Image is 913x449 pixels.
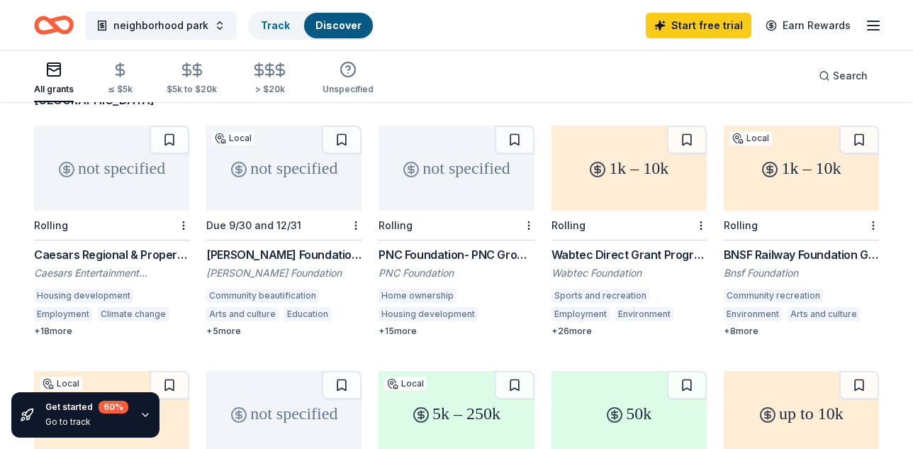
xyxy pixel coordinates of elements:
a: Discover [315,19,362,31]
div: Caesars Entertainment Foundation Inc [34,266,189,280]
div: not specified [34,126,189,211]
div: Community recreation [724,289,823,303]
div: Arts and culture [206,307,279,321]
div: + 5 more [206,326,362,337]
a: Earn Rewards [757,13,859,38]
div: Community beautification [206,289,319,303]
button: All grants [34,55,74,102]
button: $5k to $20k [167,56,217,102]
div: Get started [45,401,128,414]
div: + 18 more [34,326,189,337]
div: Sports and recreation [551,289,649,303]
div: Rolling [724,219,758,231]
div: Local [40,377,82,391]
div: Rolling [379,219,413,231]
div: not specified [379,126,534,211]
a: not specifiedRollingCaesars Regional & Property GivingCaesars Entertainment Foundation IncHousing... [34,126,189,337]
div: Home ownership [379,289,456,303]
div: PNC Foundation [379,266,534,280]
div: Employment [551,307,610,321]
button: TrackDiscover [248,11,374,40]
div: Rolling [551,219,586,231]
a: not specifiedLocalDue 9/30 and 12/31[PERSON_NAME] Foundation Grants[PERSON_NAME] FoundationCommun... [206,126,362,337]
div: BNSF Railway Foundation Grants [724,246,879,263]
div: > $20k [251,84,289,95]
a: Home [34,9,74,42]
div: 1k – 10k [551,126,707,211]
button: neighborhood park [85,11,237,40]
div: Bnsf Foundation [724,266,879,280]
div: Climate change [98,307,169,321]
div: + 26 more [551,326,707,337]
a: Track [261,19,290,31]
span: Search [833,67,868,84]
div: Arts and culture [788,307,860,321]
div: PNC Foundation- PNC Grow Up Great [379,246,534,263]
div: [PERSON_NAME] Foundation Grants [206,246,362,263]
div: Environment [724,307,782,321]
div: Employment [34,307,92,321]
div: All grants [34,84,74,95]
div: Go to track [45,416,128,428]
button: Search [807,62,879,90]
div: 60 % [99,401,128,414]
div: + 8 more [724,326,879,337]
a: Start free trial [646,13,751,38]
div: Environment [615,307,673,321]
button: ≤ $5k [108,56,133,102]
div: Local [212,131,254,145]
div: Wabtec Direct Grant Program [551,246,707,263]
div: ≤ $5k [108,84,133,95]
div: Unspecified [323,84,374,95]
div: Housing development [379,307,478,321]
div: Housing development [34,289,133,303]
div: Wabtec Foundation [551,266,707,280]
a: 1k – 10kLocalRollingBNSF Railway Foundation GrantsBnsf FoundationCommunity recreationEnvironmentA... [724,126,879,337]
div: Caesars Regional & Property Giving [34,246,189,263]
div: 1k – 10k [724,126,879,211]
div: Due 9/30 and 12/31 [206,219,301,231]
a: 1k – 10kRollingWabtec Direct Grant ProgramWabtec FoundationSports and recreationEmploymentEnviron... [551,126,707,337]
button: > $20k [251,56,289,102]
div: + 15 more [379,326,534,337]
div: Local [384,377,427,391]
div: [PERSON_NAME] Foundation [206,266,362,280]
div: Education [284,307,331,321]
div: Local [729,131,772,145]
div: not specified [206,126,362,211]
button: Unspecified [323,55,374,102]
div: $5k to $20k [167,84,217,95]
div: Rolling [34,219,68,231]
span: neighborhood park [113,17,208,34]
a: not specifiedRollingPNC Foundation- PNC Grow Up GreatPNC FoundationHome ownershipHousing developm... [379,126,534,337]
